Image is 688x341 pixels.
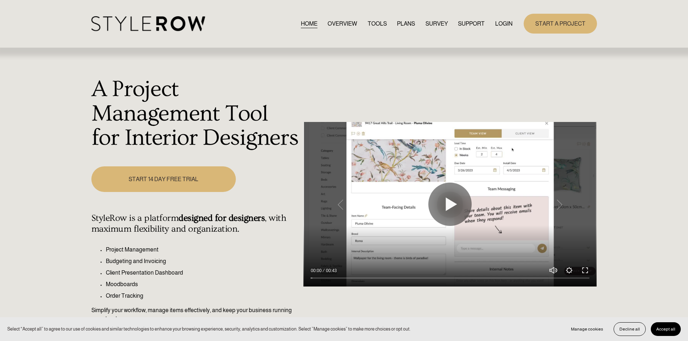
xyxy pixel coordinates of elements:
[91,16,205,31] img: StyleRow
[178,213,265,223] strong: designed for designers
[458,19,485,29] a: folder dropdown
[311,276,589,281] input: Seek
[614,322,646,336] button: Decline all
[397,19,415,29] a: PLANS
[656,327,675,332] span: Accept all
[566,322,609,336] button: Manage cookies
[106,268,300,277] p: Client Presentation Dashboard
[458,19,485,28] span: SUPPORT
[425,19,448,29] a: SURVEY
[106,245,300,254] p: Project Management
[368,19,387,29] a: TOOLS
[311,267,323,274] div: Current time
[106,280,300,289] p: Moodboards
[91,213,300,235] h4: StyleRow is a platform , with maximum flexibility and organization.
[524,14,597,34] a: START A PROJECT
[328,19,357,29] a: OVERVIEW
[323,267,338,274] div: Duration
[91,166,236,192] a: START 14 DAY FREE TRIAL
[106,257,300,266] p: Budgeting and Invoicing
[106,292,300,300] p: Order Tracking
[651,322,681,336] button: Accept all
[91,77,300,150] h1: A Project Management Tool for Interior Designers
[428,183,472,226] button: Play
[619,327,640,332] span: Decline all
[495,19,512,29] a: LOGIN
[7,325,411,332] p: Select “Accept all” to agree to our use of cookies and similar technologies to enhance your brows...
[301,19,317,29] a: HOME
[91,306,300,323] p: Simplify your workflow, manage items effectively, and keep your business running seamlessly.
[571,327,603,332] span: Manage cookies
